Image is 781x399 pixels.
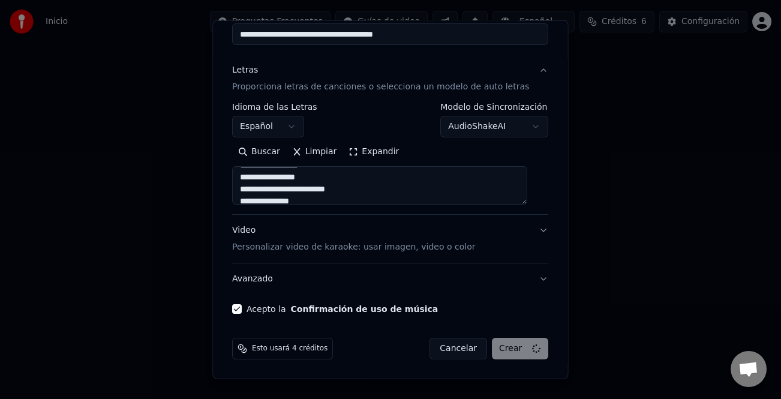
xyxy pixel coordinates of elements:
button: Avanzado [232,263,548,295]
button: Cancelar [430,338,488,359]
button: Buscar [232,142,286,161]
div: Letras [232,64,258,76]
label: Acepto la [247,305,438,313]
label: Idioma de las Letras [232,103,317,111]
button: LetrasProporciona letras de canciones o selecciona un modelo de auto letras [232,55,548,103]
div: LetrasProporciona letras de canciones o selecciona un modelo de auto letras [232,103,548,214]
span: Esto usará 4 créditos [252,344,328,353]
p: Personalizar video de karaoke: usar imagen, video o color [232,241,475,253]
label: Modelo de Sincronización [441,103,549,111]
button: Expandir [343,142,405,161]
button: Limpiar [286,142,343,161]
button: VideoPersonalizar video de karaoke: usar imagen, video o color [232,215,548,263]
div: Video [232,224,475,253]
button: Acepto la [291,305,438,313]
p: Proporciona letras de canciones o selecciona un modelo de auto letras [232,81,529,93]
